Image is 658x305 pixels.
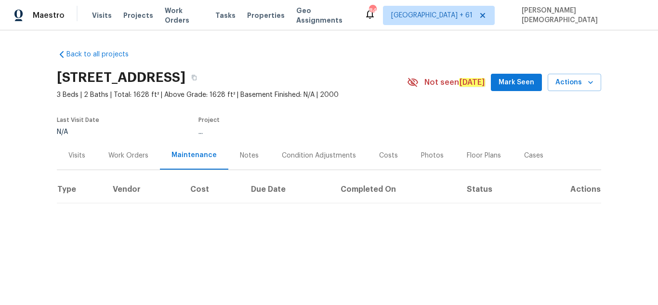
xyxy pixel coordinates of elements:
[57,176,105,203] th: Type
[467,151,501,160] div: Floor Plans
[555,77,593,89] span: Actions
[68,151,85,160] div: Visits
[57,50,149,59] a: Back to all projects
[57,73,185,82] h2: [STREET_ADDRESS]
[57,129,99,135] div: N/A
[499,77,534,89] span: Mark Seen
[548,74,601,92] button: Actions
[282,151,356,160] div: Condition Adjustments
[240,151,259,160] div: Notes
[198,117,220,123] span: Project
[171,150,217,160] div: Maintenance
[379,151,398,160] div: Costs
[108,151,148,160] div: Work Orders
[57,117,99,123] span: Last Visit Date
[57,90,407,100] span: 3 Beds | 2 Baths | Total: 1628 ft² | Above Grade: 1628 ft² | Basement Finished: N/A | 2000
[165,6,204,25] span: Work Orders
[459,176,532,203] th: Status
[183,176,244,203] th: Cost
[123,11,153,20] span: Projects
[518,6,644,25] span: [PERSON_NAME][DEMOGRAPHIC_DATA]
[247,11,285,20] span: Properties
[333,176,459,203] th: Completed On
[421,151,444,160] div: Photos
[198,129,383,135] div: ...
[524,151,543,160] div: Cases
[243,176,333,203] th: Due Date
[215,12,236,19] span: Tasks
[296,6,352,25] span: Geo Assignments
[185,69,203,86] button: Copy Address
[33,11,65,20] span: Maestro
[532,176,601,203] th: Actions
[424,78,485,87] span: Not seen
[491,74,542,92] button: Mark Seen
[391,11,473,20] span: [GEOGRAPHIC_DATA] + 61
[105,176,183,203] th: Vendor
[369,6,376,15] div: 840
[459,78,485,87] em: [DATE]
[92,11,112,20] span: Visits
